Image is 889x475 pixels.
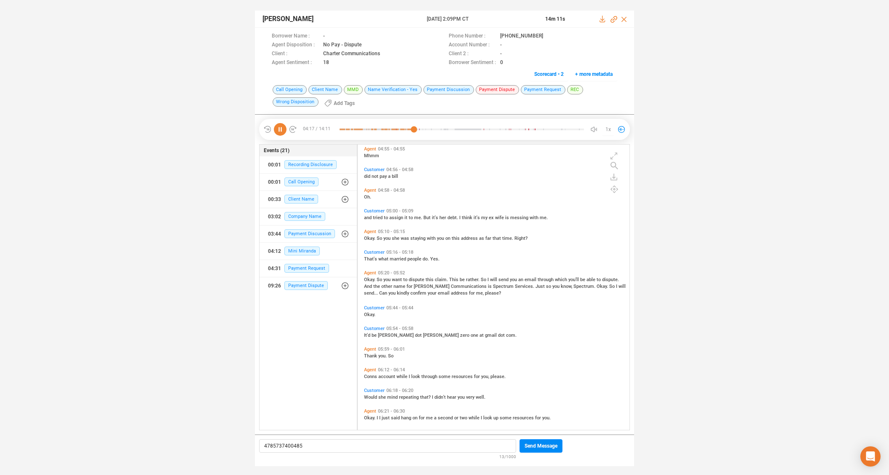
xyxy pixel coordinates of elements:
[420,394,432,400] span: that?
[409,277,426,282] span: dispute
[381,284,394,289] span: other
[471,333,479,338] span: one
[376,408,407,414] span: 06:21 - 06:30
[364,174,372,179] span: did
[262,14,313,24] span: [PERSON_NAME]
[432,394,434,400] span: I
[392,236,401,241] span: she
[459,215,462,220] span: I
[518,277,525,282] span: an
[458,394,466,400] span: you
[268,193,281,206] div: 00:33
[260,174,357,191] button: 00:01Call Opening
[530,215,540,220] span: with
[476,85,519,94] span: Payment Dispute
[264,443,303,449] span: 4785737400485
[521,85,565,94] span: Payment Request
[376,367,407,373] span: 06:12 - 06:14
[364,146,376,152] span: Agent
[377,415,379,421] span: I
[364,284,373,289] span: And
[500,50,502,59] span: -
[364,208,385,214] span: Customer
[447,215,459,220] span: debt.
[308,85,342,94] span: Client Name
[500,415,513,421] span: some
[410,290,428,296] span: confirm
[437,236,445,241] span: you
[434,415,438,421] span: a
[500,32,543,41] span: [PHONE_NUMBER]
[385,250,415,255] span: 05:16 - 05:18
[388,353,394,359] span: So
[449,59,496,67] span: Borrower Sentiment :
[597,277,602,282] span: to
[605,123,611,136] span: 1x
[364,408,376,414] span: Agent
[439,215,447,220] span: her
[423,215,432,220] span: But
[488,284,493,289] span: is
[419,415,426,421] span: for
[376,346,407,352] span: 05:59 - 06:01
[260,191,357,208] button: 00:33Client Name
[372,174,380,179] span: not
[272,32,319,41] span: Borrower Name :
[426,277,435,282] span: this
[525,277,538,282] span: email
[469,290,476,296] span: for
[451,284,488,289] span: Communications
[399,394,420,400] span: repeating
[602,123,614,135] button: 1x
[485,290,501,296] span: please?
[388,290,397,296] span: you
[272,50,319,59] span: Client :
[609,284,616,289] span: So
[387,394,399,400] span: mind
[490,374,506,379] span: please.
[423,85,474,94] span: Payment Discussion
[364,415,377,421] span: Okay.
[376,229,407,234] span: 05:10 - 05:15
[401,236,410,241] span: was
[619,284,626,289] span: will
[376,188,407,193] span: 04:58 - 04:58
[534,67,564,81] span: Scorecard • 2
[498,277,510,282] span: send
[372,333,378,338] span: be
[385,326,415,331] span: 05:54 - 05:58
[461,236,479,241] span: address
[449,277,460,282] span: This
[364,290,379,296] span: send...
[364,194,371,200] span: Oh.
[493,236,502,241] span: that
[284,281,328,290] span: Payment Dispute
[344,85,363,94] span: MMD
[515,284,536,289] span: Services.
[586,277,597,282] span: able
[380,174,388,179] span: pay
[561,284,573,289] span: know,
[376,146,407,152] span: 04:55 - 04:55
[536,284,546,289] span: Just
[538,277,555,282] span: through
[546,284,552,289] span: so
[513,415,535,421] span: resources
[377,277,383,282] span: So
[385,305,415,311] span: 05:44 - 05:44
[284,229,335,238] span: Payment Discussion
[272,41,319,50] span: Agent Disposition :
[268,244,281,258] div: 04:12
[451,290,469,296] span: address
[510,215,530,220] span: messing
[397,290,410,296] span: kindly
[410,236,427,241] span: staying
[409,215,414,220] span: to
[378,353,388,359] span: you.
[284,177,319,186] span: Call Opening
[323,59,329,67] span: 18
[260,243,357,260] button: 04:12Mini Miranda
[530,67,568,81] button: Scorecard • 2
[364,326,385,331] span: Customer
[396,374,409,379] span: while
